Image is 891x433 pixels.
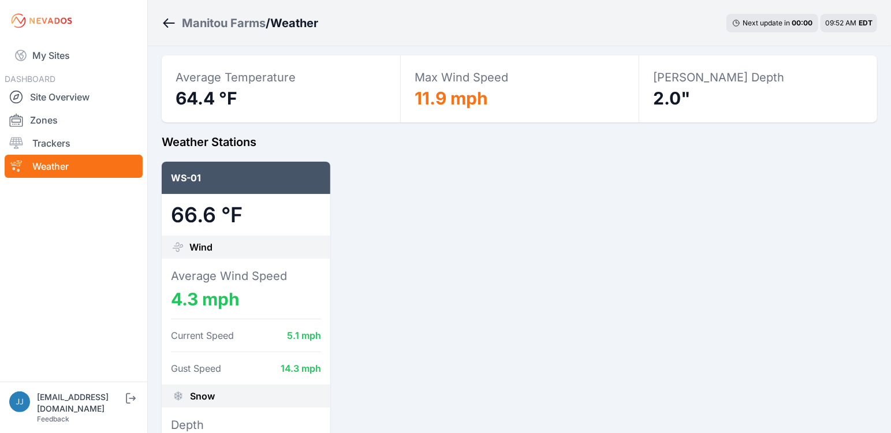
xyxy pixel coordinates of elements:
[9,12,74,30] img: Nevados
[270,15,318,31] h3: Weather
[171,329,234,342] dt: Current Speed
[37,415,69,423] a: Feedback
[37,391,124,415] div: [EMAIL_ADDRESS][DOMAIN_NAME]
[9,391,30,412] img: jjones@prismpower.solar
[176,70,296,84] span: Average Temperature
[162,134,877,150] h2: Weather Stations
[415,88,488,109] span: 11.9 mph
[171,203,321,226] dd: 66.6 °F
[266,15,270,31] span: /
[825,18,856,27] span: 09:52 AM
[189,240,213,254] span: Wind
[162,8,318,38] nav: Breadcrumb
[190,389,215,403] span: Snow
[859,18,873,27] span: EDT
[5,109,143,132] a: Zones
[287,329,321,342] dd: 5.1 mph
[792,18,812,28] div: 00 : 00
[5,155,143,178] a: Weather
[5,132,143,155] a: Trackers
[171,417,321,433] dt: Depth
[743,18,790,27] span: Next update in
[5,74,55,84] span: DASHBOARD
[176,88,237,109] span: 64.4 °F
[653,70,784,84] span: [PERSON_NAME] Depth
[171,268,321,284] dt: Average Wind Speed
[171,289,321,309] dd: 4.3 mph
[171,361,221,375] dt: Gust Speed
[653,88,691,109] span: 2.0"
[415,70,508,84] span: Max Wind Speed
[281,361,321,375] dd: 14.3 mph
[5,42,143,69] a: My Sites
[5,85,143,109] a: Site Overview
[162,162,330,194] div: WS-01
[182,15,266,31] a: Manitou Farms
